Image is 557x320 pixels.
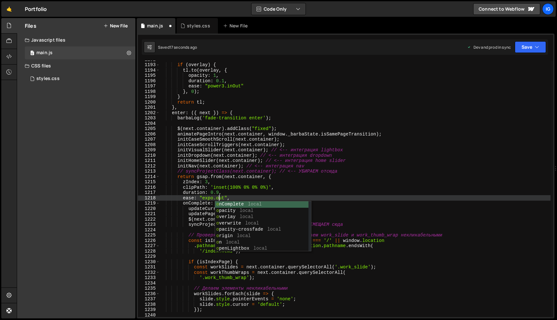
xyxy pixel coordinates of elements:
div: 1238 [138,302,160,307]
div: 1222 [138,217,160,222]
div: 1225 [138,233,160,238]
div: 1230 [138,259,160,265]
button: New File [103,23,128,28]
div: 1193 [138,62,160,68]
a: Ig [542,3,554,15]
div: main.js [147,23,163,29]
div: 1224 [138,227,160,233]
div: 1220 [138,206,160,212]
div: 1217 [138,190,160,195]
div: 1196 [138,78,160,84]
div: 1211 [138,158,160,164]
span: 0 [30,51,34,56]
div: Dev and prod in sync [467,45,511,50]
div: 1235 [138,286,160,291]
div: 1221 [138,211,160,217]
div: 1203 [138,115,160,121]
div: styles.css [187,23,210,29]
div: Saved [158,45,197,50]
div: 1216 [138,185,160,190]
div: 1199 [138,94,160,100]
h2: Files [25,22,36,29]
div: 14577/44352.css [25,72,135,85]
div: 1198 [138,89,160,95]
div: 1236 [138,291,160,297]
div: 1232 [138,270,160,275]
div: styles.css [36,76,60,82]
div: 1226 [138,238,160,244]
div: 1195 [138,73,160,78]
div: 1239 [138,307,160,313]
div: 1234 [138,281,160,286]
div: 1229 [138,254,160,259]
div: main.js [36,50,53,56]
div: 1223 [138,222,160,227]
div: CSS files [17,59,135,72]
div: 1212 [138,164,160,169]
div: 1201 [138,105,160,110]
div: 1208 [138,142,160,148]
div: Portfolio [25,5,47,13]
a: Connect to Webflow [473,3,540,15]
div: 1205 [138,126,160,132]
div: 1194 [138,68,160,73]
div: 1228 [138,249,160,254]
div: 1202 [138,110,160,116]
div: 1213 [138,169,160,174]
div: 1207 [138,137,160,142]
div: 1218 [138,195,160,201]
a: 🤙 [1,1,17,17]
div: 1231 [138,265,160,270]
div: 1210 [138,153,160,158]
div: 1197 [138,84,160,89]
div: New File [223,23,250,29]
div: 1227 [138,243,160,249]
div: Javascript files [17,34,135,46]
div: 14577/44954.js [25,46,135,59]
button: Save [515,41,546,53]
div: 1209 [138,147,160,153]
div: 1214 [138,174,160,180]
div: 1219 [138,201,160,206]
div: 1215 [138,179,160,185]
div: 1233 [138,275,160,281]
div: 1204 [138,121,160,126]
div: 1240 [138,313,160,318]
div: 1206 [138,132,160,137]
button: Code Only [251,3,306,15]
div: 17 seconds ago [170,45,197,50]
div: 1237 [138,296,160,302]
div: 1200 [138,100,160,105]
